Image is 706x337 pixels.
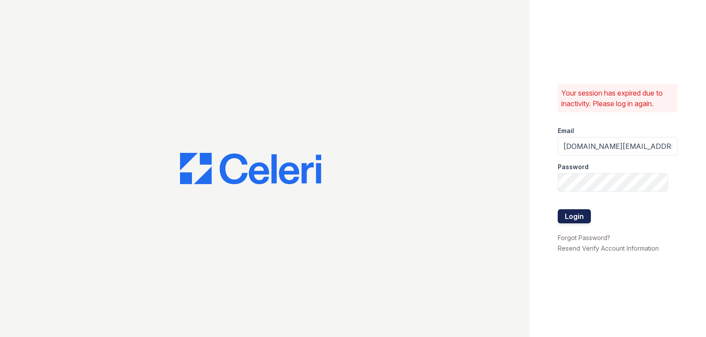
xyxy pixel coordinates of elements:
[180,153,321,185] img: CE_Logo_Blue-a8612792a0a2168367f1c8372b55b34899dd931a85d93a1a3d3e32e68fde9ad4.png
[558,234,610,241] a: Forgot Password?
[558,163,589,171] label: Password
[558,244,659,252] a: Resend Verify Account Information
[561,88,674,109] p: Your session has expired due to inactivity. Please log in again.
[558,126,574,135] label: Email
[558,209,591,223] button: Login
